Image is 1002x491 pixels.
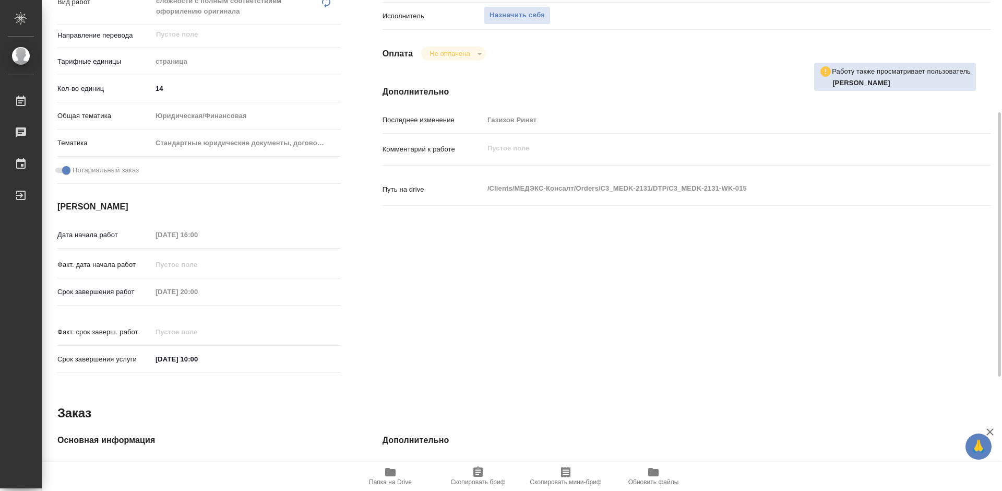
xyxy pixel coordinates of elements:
span: Папка на Drive [369,478,412,486]
h4: Оплата [383,48,413,60]
input: ✎ Введи что-нибудь [152,81,341,96]
p: Исполнитель [383,11,484,21]
button: Скопировать бриф [434,462,522,491]
div: Стандартные юридические документы, договоры, уставы [152,134,341,152]
p: Факт. дата начала работ [57,260,152,270]
p: Последнее изменение [383,115,484,125]
div: Не оплачена [421,46,485,61]
p: Работу также просматривает пользователь [832,66,971,77]
p: Срок завершения работ [57,287,152,297]
b: [PERSON_NAME] [832,79,890,87]
h4: Дополнительно [383,86,991,98]
input: Пустое поле [152,284,243,299]
input: Пустое поле [484,112,940,127]
input: Пустое поле [152,324,243,340]
button: Назначить себя [484,6,551,25]
p: Тарифные единицы [57,56,152,67]
span: 🙏 [970,436,987,458]
input: Пустое поле [155,28,316,41]
span: Скопировать бриф [450,478,505,486]
button: Обновить файлы [610,462,697,491]
textarea: /Clients/МЕДЭКС-Консалт/Orders/C3_MEDK-2131/DTP/C3_MEDK-2131-WK-015 [484,180,940,197]
p: Общая тематика [57,111,152,121]
p: Кол-во единиц [57,84,152,94]
p: Срок завершения услуги [57,354,152,365]
button: Папка на Drive [347,462,434,491]
p: Дата начала работ [57,230,152,240]
p: Направление перевода [57,30,152,41]
p: Факт. срок заверш. работ [57,327,152,337]
input: Пустое поле [152,227,243,242]
button: Скопировать мини-бриф [522,462,610,491]
p: Путь на drive [383,184,484,195]
button: 🙏 [965,434,992,460]
button: Не оплачена [426,49,473,58]
p: Комментарий к работе [383,144,484,155]
h2: Заказ [57,405,91,422]
input: Пустое поле [484,461,940,476]
span: Нотариальный заказ [73,165,139,176]
h4: Дополнительно [383,434,991,447]
div: Юридическая/Финансовая [152,107,341,125]
input: ✎ Введи что-нибудь [152,352,243,367]
span: Скопировать мини-бриф [530,478,601,486]
p: Тематика [57,138,152,148]
p: Арсеньева Вера [832,78,971,88]
span: Назначить себя [490,9,545,21]
input: Пустое поле [152,257,243,272]
span: Обновить файлы [628,478,679,486]
input: Пустое поле [152,461,341,476]
div: страница [152,53,341,71]
h4: [PERSON_NAME] [57,201,341,213]
h4: Основная информация [57,434,341,447]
